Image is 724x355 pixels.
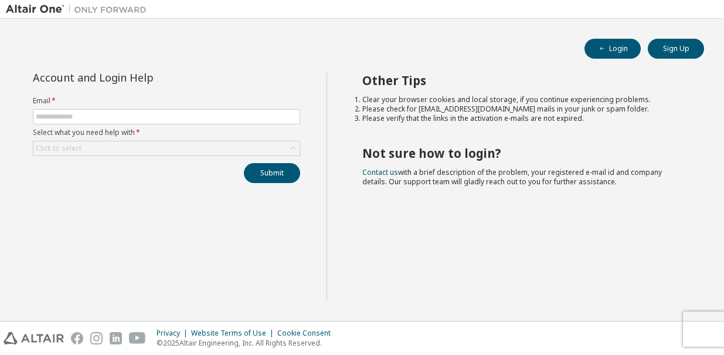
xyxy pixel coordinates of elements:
img: instagram.svg [90,332,103,344]
li: Please verify that the links in the activation e-mails are not expired. [362,114,683,123]
label: Email [33,96,300,106]
span: with a brief description of the problem, your registered e-mail id and company details. Our suppo... [362,167,662,187]
h2: Other Tips [362,73,683,88]
li: Please check for [EMAIL_ADDRESS][DOMAIN_NAME] mails in your junk or spam folder. [362,104,683,114]
div: Privacy [157,329,191,338]
div: Account and Login Help [33,73,247,82]
div: Click to select [33,141,300,155]
a: Contact us [362,167,398,177]
img: youtube.svg [129,332,146,344]
h2: Not sure how to login? [362,146,683,161]
button: Submit [244,163,300,183]
label: Select what you need help with [33,128,300,137]
img: Altair One [6,4,152,15]
p: © 2025 Altair Engineering, Inc. All Rights Reserved. [157,338,338,348]
div: Cookie Consent [277,329,338,338]
img: facebook.svg [71,332,83,344]
img: altair_logo.svg [4,332,64,344]
div: Website Terms of Use [191,329,277,338]
img: linkedin.svg [110,332,122,344]
button: Sign Up [648,39,704,59]
li: Clear your browser cookies and local storage, if you continue experiencing problems. [362,95,683,104]
div: Click to select [36,144,81,153]
button: Login [584,39,641,59]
